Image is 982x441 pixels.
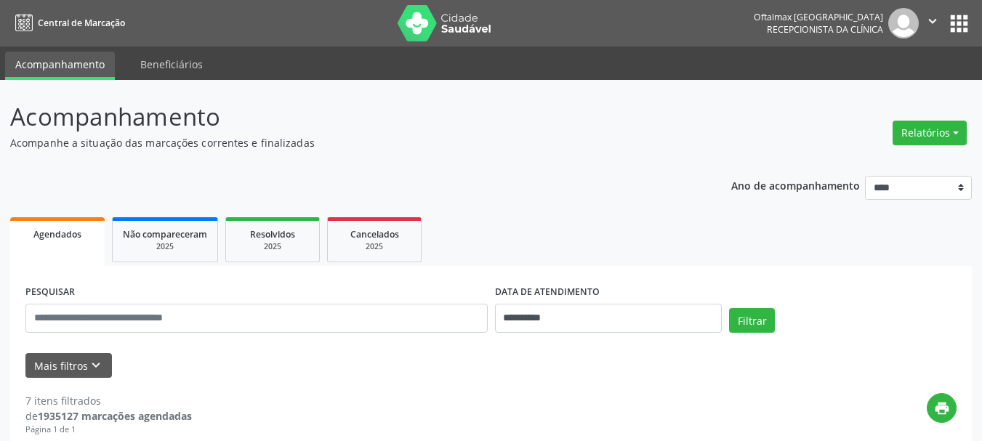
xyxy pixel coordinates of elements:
label: PESQUISAR [25,281,75,304]
div: Página 1 de 1 [25,424,192,436]
i: print [934,400,950,416]
span: Central de Marcação [38,17,125,29]
div: 2025 [123,241,207,252]
button:  [919,8,946,39]
p: Ano de acompanhamento [731,176,860,194]
img: img [888,8,919,39]
button: Filtrar [729,308,775,333]
button: print [927,393,957,423]
label: DATA DE ATENDIMENTO [495,281,600,304]
div: de [25,408,192,424]
a: Central de Marcação [10,11,125,35]
div: 7 itens filtrados [25,393,192,408]
a: Beneficiários [130,52,213,77]
span: Resolvidos [250,228,295,240]
p: Acompanhamento [10,99,683,135]
button: Mais filtroskeyboard_arrow_down [25,353,112,379]
div: Oftalmax [GEOGRAPHIC_DATA] [754,11,883,23]
strong: 1935127 marcações agendadas [38,409,192,423]
div: 2025 [236,241,309,252]
p: Acompanhe a situação das marcações correntes e finalizadas [10,135,683,150]
span: Recepcionista da clínica [767,23,883,36]
a: Acompanhamento [5,52,115,80]
span: Não compareceram [123,228,207,240]
button: Relatórios [893,121,967,145]
div: 2025 [338,241,411,252]
span: Cancelados [350,228,399,240]
i:  [925,13,941,29]
button: apps [946,11,972,36]
i: keyboard_arrow_down [88,357,104,373]
span: Agendados [33,228,81,240]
